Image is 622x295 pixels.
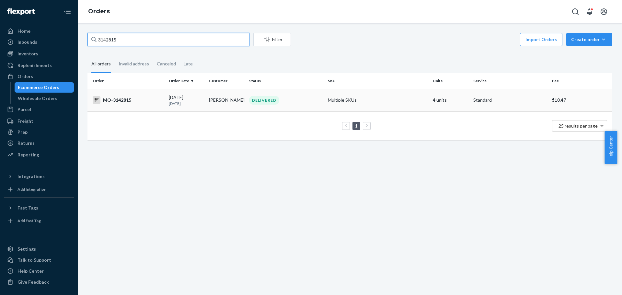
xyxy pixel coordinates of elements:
[83,2,115,21] ol: breadcrumbs
[169,101,204,106] p: [DATE]
[93,96,164,104] div: MO-3142815
[549,89,612,111] td: $10.47
[4,244,74,254] a: Settings
[569,5,582,18] button: Open Search Box
[119,55,149,72] div: Invalid address
[17,140,35,146] div: Returns
[4,171,74,182] button: Integrations
[520,33,562,46] button: Import Orders
[17,187,46,192] div: Add Integration
[17,118,33,124] div: Freight
[17,218,41,223] div: Add Fast Tag
[430,73,470,89] th: Units
[4,150,74,160] a: Reporting
[17,246,36,252] div: Settings
[471,73,549,89] th: Service
[430,89,470,111] td: 4 units
[473,97,547,103] p: Standard
[4,71,74,82] a: Orders
[17,106,31,113] div: Parcel
[17,257,51,263] div: Talk to Support
[17,51,38,57] div: Inventory
[209,78,244,84] div: Customer
[4,203,74,213] button: Fast Tags
[18,95,57,102] div: Wholesale Orders
[17,73,33,80] div: Orders
[4,138,74,148] a: Returns
[325,73,430,89] th: SKU
[4,60,74,71] a: Replenishments
[4,127,74,137] a: Prep
[169,94,204,106] div: [DATE]
[4,184,74,195] a: Add Integration
[4,255,74,265] a: Talk to Support
[566,33,612,46] button: Create order
[4,277,74,287] button: Give Feedback
[571,36,607,43] div: Create order
[605,131,617,164] button: Help Center
[17,279,49,285] div: Give Feedback
[166,73,206,89] th: Order Date
[247,73,325,89] th: Status
[15,82,74,93] a: Ecommerce Orders
[325,89,430,111] td: Multiple SKUs
[87,73,166,89] th: Order
[18,84,59,91] div: Ecommerce Orders
[254,36,291,43] div: Filter
[91,55,111,73] div: All orders
[4,266,74,276] a: Help Center
[4,216,74,226] a: Add Fast Tag
[7,8,35,15] img: Flexport logo
[4,49,74,59] a: Inventory
[17,28,30,34] div: Home
[157,55,176,72] div: Canceled
[559,123,598,129] span: 25 results per page
[583,5,596,18] button: Open notifications
[17,205,38,211] div: Fast Tags
[597,5,610,18] button: Open account menu
[88,8,110,15] a: Orders
[87,33,249,46] input: Search orders
[4,37,74,47] a: Inbounds
[17,268,44,274] div: Help Center
[17,129,28,135] div: Prep
[184,55,193,72] div: Late
[17,173,45,180] div: Integrations
[4,26,74,36] a: Home
[549,73,612,89] th: Fee
[249,96,279,105] div: DELIVERED
[17,39,37,45] div: Inbounds
[17,62,52,69] div: Replenishments
[206,89,247,111] td: [PERSON_NAME]
[253,33,291,46] button: Filter
[17,152,39,158] div: Reporting
[4,116,74,126] a: Freight
[61,5,74,18] button: Close Navigation
[4,104,74,115] a: Parcel
[15,93,74,104] a: Wholesale Orders
[354,123,359,129] a: Page 1 is your current page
